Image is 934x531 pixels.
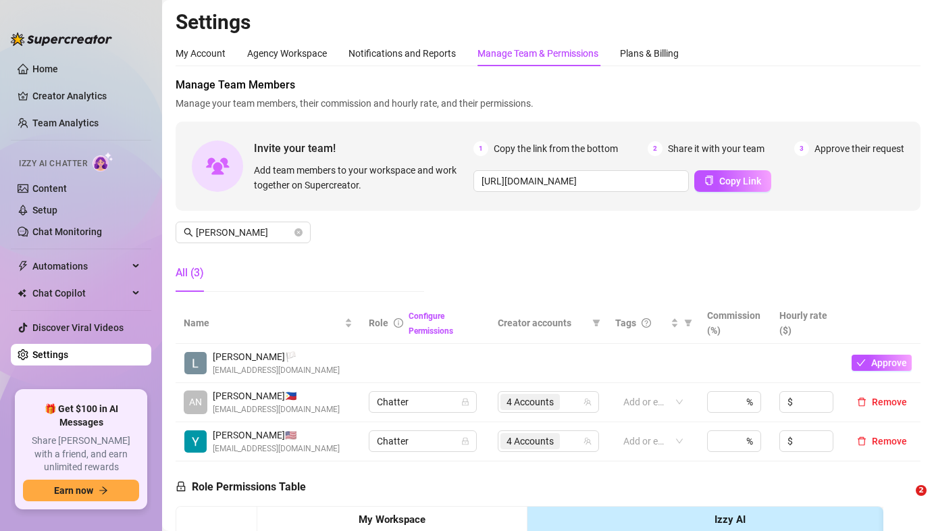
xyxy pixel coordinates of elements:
[620,46,679,61] div: Plans & Billing
[715,513,746,526] strong: Izzy AI
[93,152,113,172] img: AI Chatter
[771,303,844,344] th: Hourly rate ($)
[184,228,193,237] span: search
[704,176,714,185] span: copy
[856,358,866,368] span: check
[500,433,560,449] span: 4 Accounts
[19,157,87,170] span: Izzy AI Chatter
[642,318,651,328] span: question-circle
[176,46,226,61] div: My Account
[32,255,128,277] span: Automations
[184,352,207,374] img: Liam McKanna
[857,436,866,446] span: delete
[23,403,139,429] span: 🎁 Get $100 in AI Messages
[348,46,456,61] div: Notifications and Reports
[32,183,67,194] a: Content
[507,434,554,449] span: 4 Accounts
[176,77,920,93] span: Manage Team Members
[461,437,469,445] span: lock
[213,442,340,455] span: [EMAIL_ADDRESS][DOMAIN_NAME]
[852,355,912,371] button: Approve
[477,46,598,61] div: Manage Team & Permissions
[852,433,912,449] button: Remove
[176,481,186,492] span: lock
[500,394,560,410] span: 4 Accounts
[32,205,57,216] a: Setup
[196,225,292,240] input: Search members
[871,357,907,368] span: Approve
[23,480,139,501] button: Earn nowarrow-right
[247,46,327,61] div: Agency Workspace
[32,85,140,107] a: Creator Analytics
[498,315,587,330] span: Creator accounts
[668,141,764,156] span: Share it with your team
[32,226,102,237] a: Chat Monitoring
[852,394,912,410] button: Remove
[648,141,663,156] span: 2
[254,140,473,157] span: Invite your team!
[176,96,920,111] span: Manage your team members, their commission and hourly rate, and their permissions.
[888,485,920,517] iframe: Intercom live chat
[54,485,93,496] span: Earn now
[213,388,340,403] span: [PERSON_NAME] 🇵🇭
[694,170,771,192] button: Copy Link
[18,288,26,298] img: Chat Copilot
[32,282,128,304] span: Chat Copilot
[359,513,425,526] strong: My Workspace
[176,9,920,35] h2: Settings
[32,322,124,333] a: Discover Viral Videos
[377,392,469,412] span: Chatter
[857,397,866,407] span: delete
[583,437,592,445] span: team
[377,431,469,451] span: Chatter
[814,141,904,156] span: Approve their request
[189,395,202,409] span: AN
[473,141,488,156] span: 1
[590,313,603,333] span: filter
[507,395,554,409] span: 4 Accounts
[592,319,600,327] span: filter
[615,315,636,330] span: Tags
[872,397,907,407] span: Remove
[176,303,361,344] th: Name
[494,141,618,156] span: Copy the link from the bottom
[409,311,453,336] a: Configure Permissions
[794,141,809,156] span: 3
[872,436,907,447] span: Remove
[213,403,340,416] span: [EMAIL_ADDRESS][DOMAIN_NAME]
[916,485,927,496] span: 2
[394,318,403,328] span: info-circle
[23,434,139,474] span: Share [PERSON_NAME] with a friend, and earn unlimited rewards
[699,303,771,344] th: Commission (%)
[684,319,692,327] span: filter
[254,163,468,193] span: Add team members to your workspace and work together on Supercreator.
[11,32,112,46] img: logo-BBDzfeDw.svg
[18,261,28,272] span: thunderbolt
[294,228,303,236] button: close-circle
[213,349,340,364] span: [PERSON_NAME] 🏳️
[32,64,58,74] a: Home
[99,486,108,495] span: arrow-right
[461,398,469,406] span: lock
[719,176,761,186] span: Copy Link
[583,398,592,406] span: team
[184,430,207,453] img: Alyanna Bama
[213,428,340,442] span: [PERSON_NAME] 🇺🇸
[369,318,388,328] span: Role
[184,315,342,330] span: Name
[176,479,306,495] h5: Role Permissions Table
[681,313,695,333] span: filter
[176,265,204,281] div: All (3)
[32,118,99,128] a: Team Analytics
[32,349,68,360] a: Settings
[213,364,340,377] span: [EMAIL_ADDRESS][DOMAIN_NAME]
